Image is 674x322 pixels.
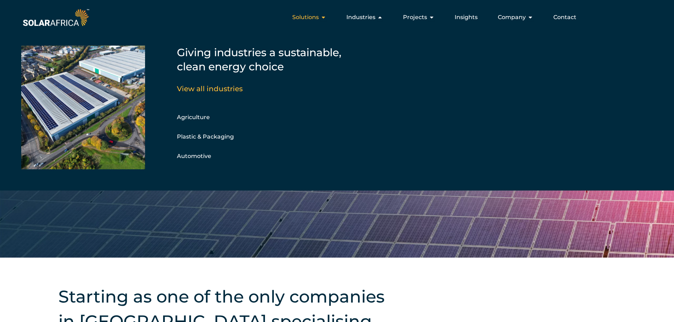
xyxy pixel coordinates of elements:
span: Company [498,13,526,22]
span: Industries [346,13,375,22]
nav: Menu [91,10,582,24]
span: Projects [403,13,427,22]
span: Solutions [292,13,319,22]
a: Automotive [177,153,211,159]
div: Menu Toggle [91,10,582,24]
a: View all industries [177,84,243,93]
a: Contact [553,13,576,22]
a: Agriculture [177,114,210,121]
a: Plastic & Packaging [177,133,234,140]
a: Insights [455,13,478,22]
h5: Giving industries a sustainable, clean energy choice [177,46,354,74]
